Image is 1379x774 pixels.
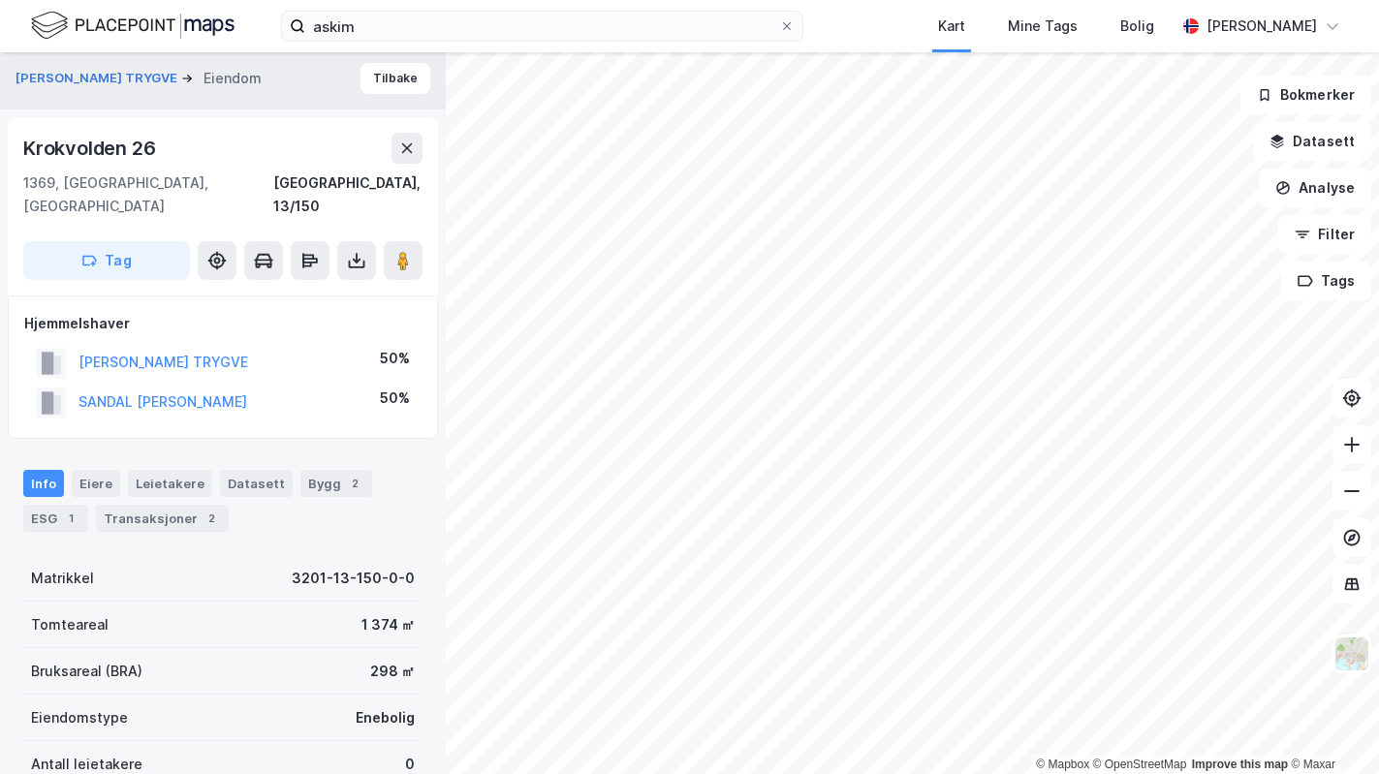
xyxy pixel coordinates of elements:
button: Filter [1278,215,1371,254]
div: 1369, [GEOGRAPHIC_DATA], [GEOGRAPHIC_DATA] [23,171,273,218]
div: Datasett [220,470,293,497]
div: 2 [202,509,221,528]
div: ESG [23,505,88,532]
img: logo.f888ab2527a4732fd821a326f86c7f29.svg [31,9,235,43]
div: 298 ㎡ [370,660,415,683]
div: 50% [380,387,410,410]
button: Analyse [1259,169,1371,207]
button: Datasett [1253,122,1371,161]
div: Leietakere [128,470,212,497]
button: Tilbake [360,63,430,94]
div: 3201-13-150-0-0 [292,567,415,590]
iframe: Chat Widget [1282,681,1379,774]
button: Tags [1281,262,1371,300]
div: 50% [380,347,410,370]
div: Bolig [1120,15,1154,38]
img: Z [1333,635,1370,672]
div: Mine Tags [1008,15,1078,38]
div: Krokvolden 26 [23,133,159,164]
input: Søk på adresse, matrikkel, gårdeiere, leietakere eller personer [305,12,779,41]
div: Enebolig [356,706,415,729]
button: Bokmerker [1240,76,1371,114]
div: 1 374 ㎡ [361,613,415,636]
a: OpenStreetMap [1093,758,1187,771]
div: [GEOGRAPHIC_DATA], 13/150 [273,171,423,218]
button: Tag [23,241,190,280]
a: Improve this map [1192,758,1288,771]
div: 1 [61,509,80,528]
div: Kart [938,15,965,38]
div: Info [23,470,64,497]
a: Mapbox [1036,758,1089,771]
div: Tomteareal [31,613,109,636]
div: 2 [345,474,364,493]
div: [PERSON_NAME] [1207,15,1317,38]
div: Hjemmelshaver [24,312,422,335]
div: Matrikkel [31,567,94,590]
div: Eiendomstype [31,706,128,729]
button: [PERSON_NAME] TRYGVE [16,69,181,88]
div: Eiendom [204,67,262,90]
div: Transaksjoner [96,505,229,532]
div: Bygg [300,470,372,497]
div: Bruksareal (BRA) [31,660,142,683]
div: Eiere [72,470,120,497]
